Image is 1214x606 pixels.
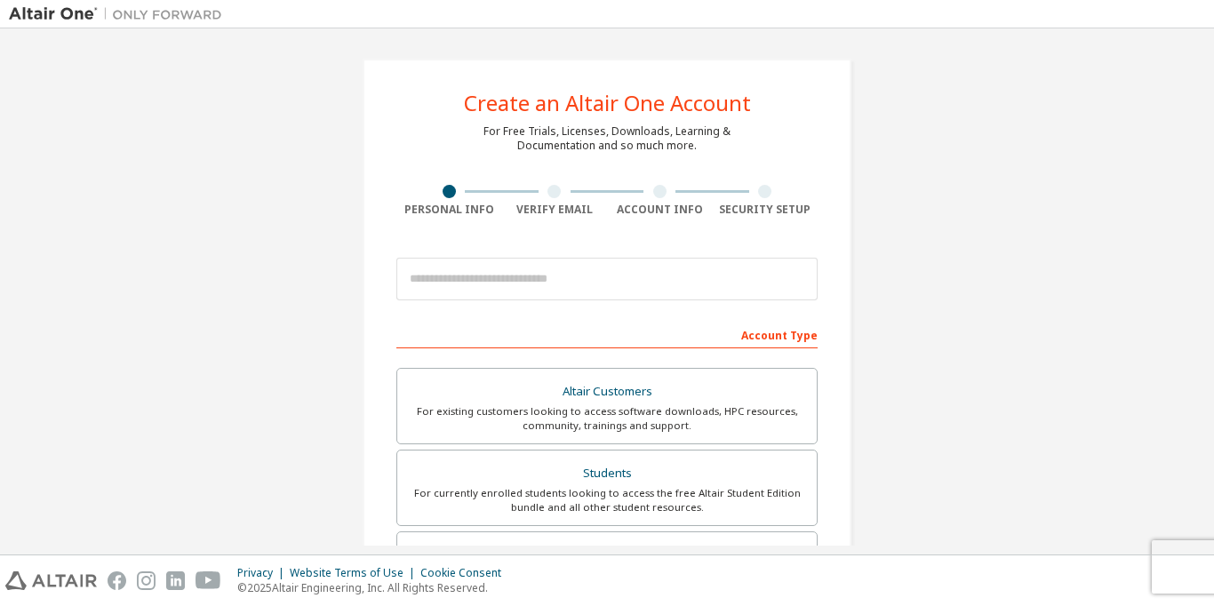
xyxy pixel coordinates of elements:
img: altair_logo.svg [5,571,97,590]
p: © 2025 Altair Engineering, Inc. All Rights Reserved. [237,580,512,595]
img: youtube.svg [196,571,221,590]
div: Personal Info [396,203,502,217]
img: Altair One [9,5,231,23]
div: Cookie Consent [420,566,512,580]
div: Account Type [396,320,818,348]
div: Create an Altair One Account [464,92,751,114]
div: Privacy [237,566,290,580]
div: For Free Trials, Licenses, Downloads, Learning & Documentation and so much more. [483,124,731,153]
div: Verify Email [502,203,608,217]
img: instagram.svg [137,571,156,590]
div: For currently enrolled students looking to access the free Altair Student Edition bundle and all ... [408,486,806,514]
div: Website Terms of Use [290,566,420,580]
div: Account Info [607,203,713,217]
div: Students [408,461,806,486]
div: Faculty [408,543,806,568]
div: Altair Customers [408,379,806,404]
div: For existing customers looking to access software downloads, HPC resources, community, trainings ... [408,404,806,433]
div: Security Setup [713,203,819,217]
img: linkedin.svg [166,571,185,590]
img: facebook.svg [108,571,126,590]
